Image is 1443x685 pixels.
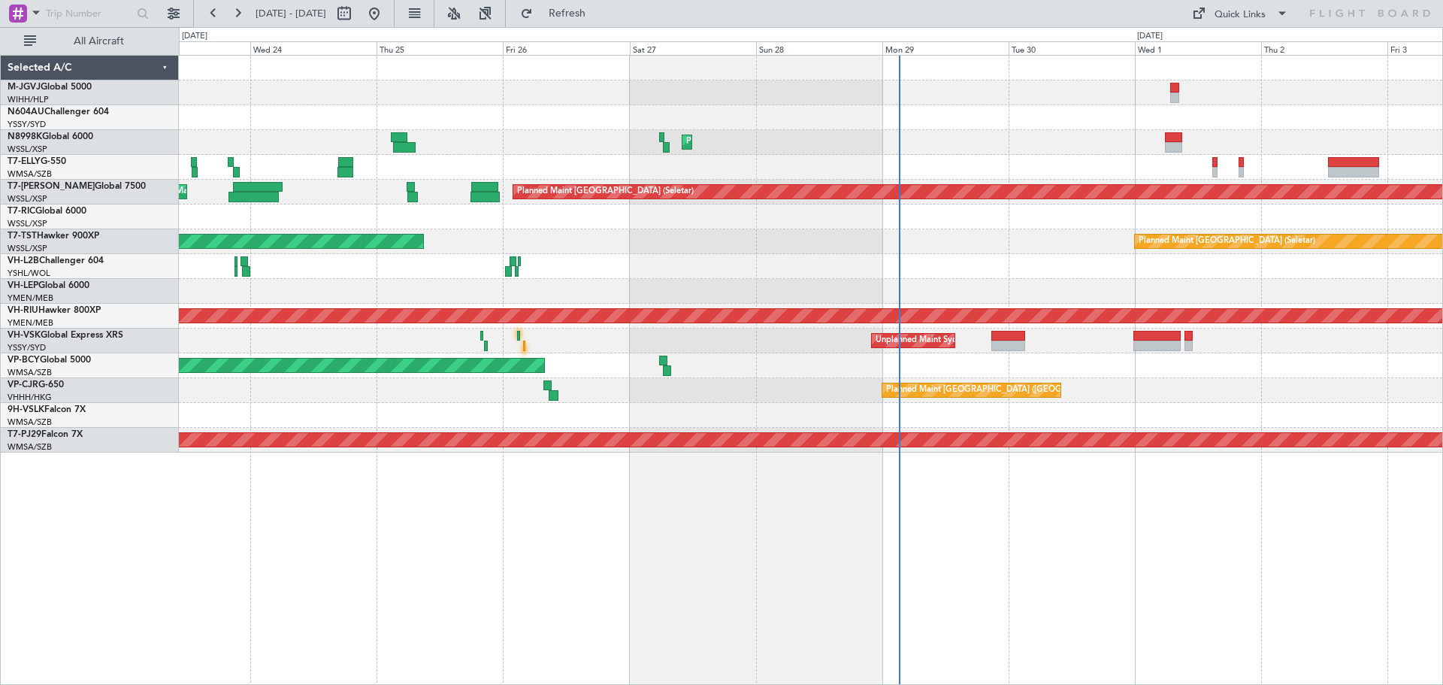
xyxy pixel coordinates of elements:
[8,193,47,205] a: WSSL/XSP
[17,29,163,53] button: All Aircraft
[8,132,93,141] a: N8998KGlobal 6000
[876,329,1060,352] div: Unplanned Maint Sydney ([PERSON_NAME] Intl)
[8,356,91,365] a: VP-BCYGlobal 5000
[513,2,604,26] button: Refresh
[8,380,38,389] span: VP-CJR
[8,207,35,216] span: T7-RIC
[8,256,104,265] a: VH-L2BChallenger 604
[630,41,756,55] div: Sat 27
[8,268,50,279] a: YSHL/WOL
[8,94,49,105] a: WIHH/HLP
[8,292,53,304] a: YMEN/MEB
[8,430,41,439] span: T7-PJ29
[250,41,377,55] div: Wed 24
[8,281,38,290] span: VH-LEP
[8,232,99,241] a: T7-TSTHawker 900XP
[8,405,86,414] a: 9H-VSLKFalcon 7X
[536,8,599,19] span: Refresh
[8,405,44,414] span: 9H-VSLK
[686,131,937,153] div: Planned Maint [GEOGRAPHIC_DATA] ([GEOGRAPHIC_DATA] Intl)
[377,41,503,55] div: Thu 25
[8,367,52,378] a: WMSA/SZB
[8,157,41,166] span: T7-ELLY
[8,392,52,403] a: VHHH/HKG
[8,306,101,315] a: VH-RIUHawker 800XP
[8,281,89,290] a: VH-LEPGlobal 6000
[8,430,83,439] a: T7-PJ29Falcon 7X
[1215,8,1266,23] div: Quick Links
[8,342,46,353] a: YSSY/SYD
[1139,230,1315,253] div: Planned Maint [GEOGRAPHIC_DATA] (Seletar)
[8,83,92,92] a: M-JGVJGlobal 5000
[8,157,66,166] a: T7-ELLYG-550
[256,7,326,20] span: [DATE] - [DATE]
[8,144,47,155] a: WSSL/XSP
[8,331,41,340] span: VH-VSK
[503,41,629,55] div: Fri 26
[886,379,1137,402] div: Planned Maint [GEOGRAPHIC_DATA] ([GEOGRAPHIC_DATA] Intl)
[8,119,46,130] a: YSSY/SYD
[8,356,40,365] span: VP-BCY
[8,207,86,216] a: T7-RICGlobal 6000
[182,30,207,43] div: [DATE]
[8,256,39,265] span: VH-L2B
[8,108,44,117] span: N604AU
[1009,41,1135,55] div: Tue 30
[8,243,47,254] a: WSSL/XSP
[39,36,159,47] span: All Aircraft
[1261,41,1387,55] div: Thu 2
[756,41,882,55] div: Sun 28
[8,218,47,229] a: WSSL/XSP
[8,441,52,453] a: WMSA/SZB
[8,317,53,329] a: YMEN/MEB
[8,306,38,315] span: VH-RIU
[8,168,52,180] a: WMSA/SZB
[1184,2,1296,26] button: Quick Links
[517,180,694,203] div: Planned Maint [GEOGRAPHIC_DATA] (Seletar)
[1135,41,1261,55] div: Wed 1
[8,83,41,92] span: M-JGVJ
[124,41,250,55] div: Tue 23
[8,380,64,389] a: VP-CJRG-650
[8,132,42,141] span: N8998K
[8,417,52,428] a: WMSA/SZB
[8,108,109,117] a: N604AUChallenger 604
[1137,30,1163,43] div: [DATE]
[882,41,1009,55] div: Mon 29
[8,182,95,191] span: T7-[PERSON_NAME]
[46,2,132,25] input: Trip Number
[8,232,37,241] span: T7-TST
[8,331,123,340] a: VH-VSKGlobal Express XRS
[8,182,146,191] a: T7-[PERSON_NAME]Global 7500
